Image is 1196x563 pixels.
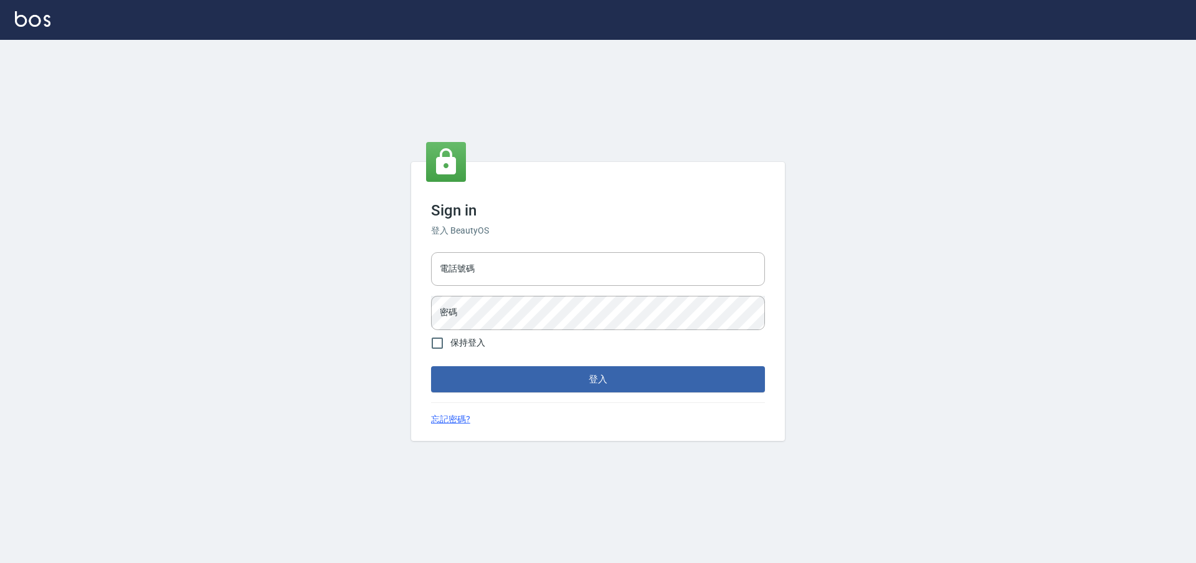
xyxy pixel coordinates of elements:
[450,336,485,349] span: 保持登入
[431,224,765,237] h6: 登入 BeautyOS
[431,202,765,219] h3: Sign in
[431,413,470,426] a: 忘記密碼?
[431,366,765,392] button: 登入
[15,11,50,27] img: Logo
